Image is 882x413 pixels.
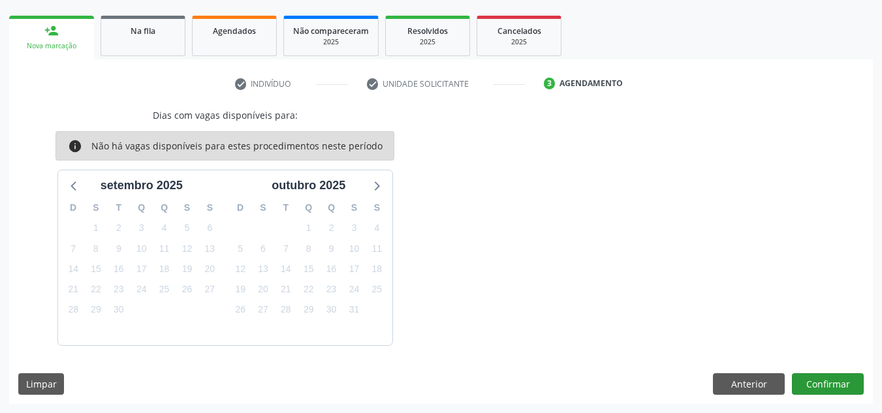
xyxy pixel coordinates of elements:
[254,239,272,258] span: segunda-feira, 6 de outubro de 2025
[155,281,174,299] span: quinta-feira, 25 de setembro de 2025
[792,373,864,395] button: Confirmar
[395,37,460,47] div: 2025
[153,198,176,218] div: Q
[277,260,295,278] span: terça-feira, 14 de outubro de 2025
[297,198,320,218] div: Q
[407,25,448,37] span: Resolvidos
[231,281,249,299] span: domingo, 19 de outubro de 2025
[87,219,105,237] span: segunda-feira, 1 de setembro de 2025
[155,219,174,237] span: quinta-feira, 4 de setembro de 2025
[486,37,552,47] div: 2025
[200,281,219,299] span: sábado, 27 de setembro de 2025
[155,260,174,278] span: quinta-feira, 18 de setembro de 2025
[178,219,196,237] span: sexta-feira, 5 de setembro de 2025
[231,239,249,258] span: domingo, 5 de outubro de 2025
[345,301,363,319] span: sexta-feira, 31 de outubro de 2025
[18,41,85,51] div: Nova marcação
[44,23,59,38] div: person_add
[64,239,82,258] span: domingo, 7 de setembro de 2025
[323,281,341,299] span: quinta-feira, 23 de outubro de 2025
[368,239,386,258] span: sábado, 11 de outubro de 2025
[18,373,64,395] button: Limpar
[300,301,318,319] span: quarta-feira, 29 de outubro de 2025
[345,281,363,299] span: sexta-feira, 24 de outubro de 2025
[368,260,386,278] span: sábado, 18 de outubro de 2025
[153,108,298,122] div: Dias com vagas disponíveis para:
[368,281,386,299] span: sábado, 25 de outubro de 2025
[300,239,318,258] span: quarta-feira, 8 de outubro de 2025
[110,239,128,258] span: terça-feira, 9 de setembro de 2025
[274,198,297,218] div: T
[110,301,128,319] span: terça-feira, 30 de setembro de 2025
[366,198,388,218] div: S
[95,177,188,194] div: setembro 2025
[68,139,82,153] i: info
[87,301,105,319] span: segunda-feira, 29 de setembro de 2025
[293,25,369,37] span: Não compareceram
[323,301,341,319] span: quinta-feira, 30 de outubro de 2025
[87,260,105,278] span: segunda-feira, 15 de setembro de 2025
[64,260,82,278] span: domingo, 14 de setembro de 2025
[155,239,174,258] span: quinta-feira, 11 de setembro de 2025
[200,219,219,237] span: sábado, 6 de setembro de 2025
[254,281,272,299] span: segunda-feira, 20 de outubro de 2025
[87,239,105,258] span: segunda-feira, 8 de setembro de 2025
[300,260,318,278] span: quarta-feira, 15 de outubro de 2025
[64,281,82,299] span: domingo, 21 de setembro de 2025
[107,198,130,218] div: T
[266,177,351,194] div: outubro 2025
[133,219,151,237] span: quarta-feira, 3 de setembro de 2025
[200,239,219,258] span: sábado, 13 de setembro de 2025
[277,239,295,258] span: terça-feira, 7 de outubro de 2025
[323,239,341,258] span: quinta-feira, 9 de outubro de 2025
[345,219,363,237] span: sexta-feira, 3 de outubro de 2025
[231,260,249,278] span: domingo, 12 de outubro de 2025
[323,260,341,278] span: quinta-feira, 16 de outubro de 2025
[300,281,318,299] span: quarta-feira, 22 de outubro de 2025
[133,260,151,278] span: quarta-feira, 17 de setembro de 2025
[254,260,272,278] span: segunda-feira, 13 de outubro de 2025
[252,198,275,218] div: S
[133,239,151,258] span: quarta-feira, 10 de setembro de 2025
[497,25,541,37] span: Cancelados
[110,260,128,278] span: terça-feira, 16 de setembro de 2025
[343,198,366,218] div: S
[277,301,295,319] span: terça-feira, 28 de outubro de 2025
[62,198,85,218] div: D
[254,301,272,319] span: segunda-feira, 27 de outubro de 2025
[323,219,341,237] span: quinta-feira, 2 de outubro de 2025
[213,25,256,37] span: Agendados
[178,260,196,278] span: sexta-feira, 19 de setembro de 2025
[110,281,128,299] span: terça-feira, 23 de setembro de 2025
[320,198,343,218] div: Q
[277,281,295,299] span: terça-feira, 21 de outubro de 2025
[198,198,221,218] div: S
[293,37,369,47] div: 2025
[345,239,363,258] span: sexta-feira, 10 de outubro de 2025
[200,260,219,278] span: sábado, 20 de setembro de 2025
[559,78,623,89] div: Agendamento
[176,198,198,218] div: S
[368,219,386,237] span: sábado, 4 de outubro de 2025
[85,198,108,218] div: S
[110,219,128,237] span: terça-feira, 2 de setembro de 2025
[131,25,155,37] span: Na fila
[544,78,556,89] div: 3
[229,198,252,218] div: D
[64,301,82,319] span: domingo, 28 de setembro de 2025
[713,373,785,395] button: Anterior
[345,260,363,278] span: sexta-feira, 17 de outubro de 2025
[231,301,249,319] span: domingo, 26 de outubro de 2025
[300,219,318,237] span: quarta-feira, 1 de outubro de 2025
[91,139,383,153] div: Não há vagas disponíveis para estes procedimentos neste período
[87,281,105,299] span: segunda-feira, 22 de setembro de 2025
[178,281,196,299] span: sexta-feira, 26 de setembro de 2025
[133,281,151,299] span: quarta-feira, 24 de setembro de 2025
[130,198,153,218] div: Q
[178,239,196,258] span: sexta-feira, 12 de setembro de 2025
